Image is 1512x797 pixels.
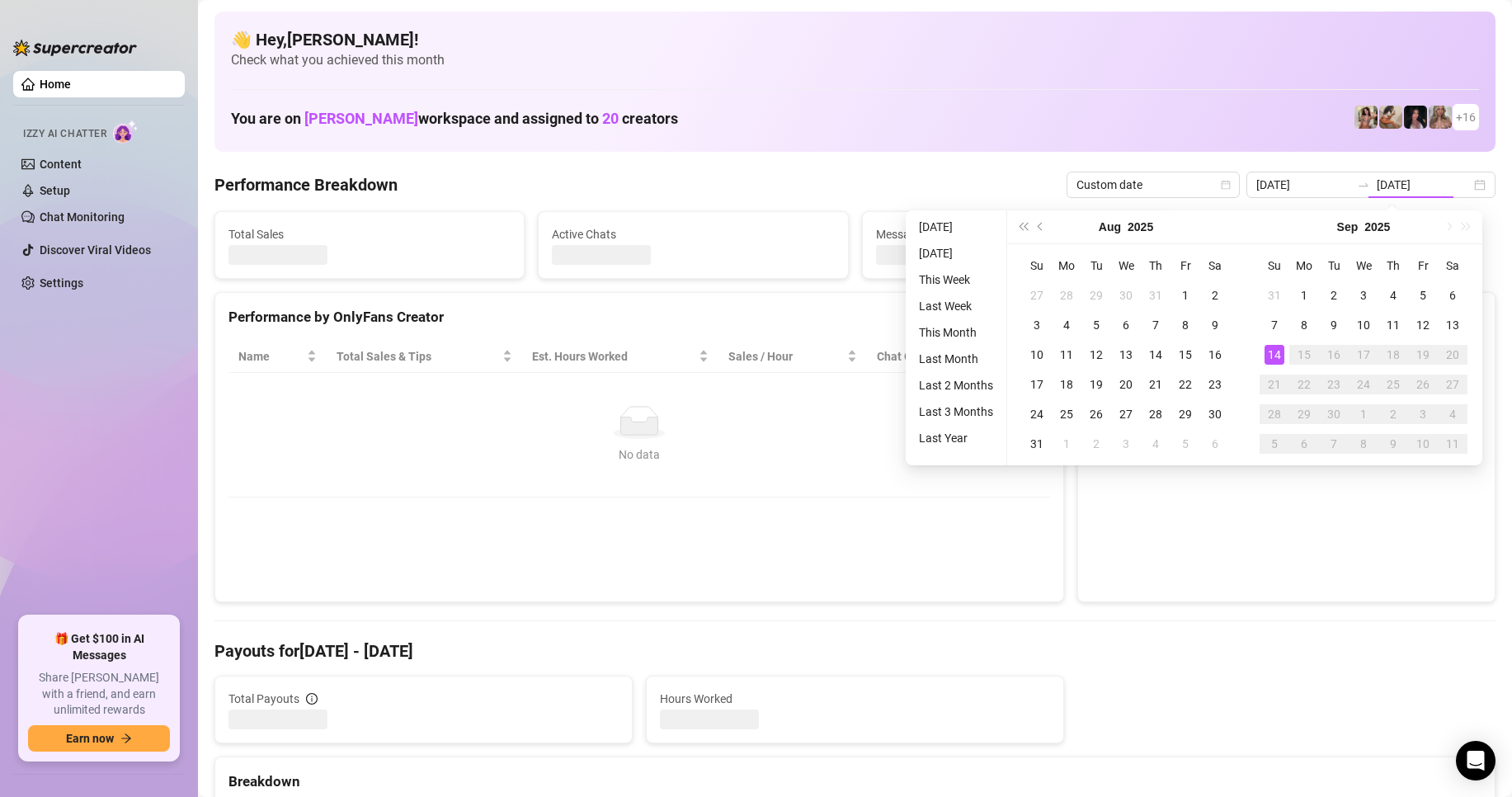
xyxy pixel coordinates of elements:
th: Total Sales & Tips [327,341,522,373]
div: Breakdown [228,771,1481,793]
span: Name [238,347,304,365]
img: Kayla (@kaylathaylababy) [1379,106,1402,129]
span: Sales / Hour [728,347,844,365]
th: Chat Conversion [867,341,1050,373]
div: Performance by OnlyFans Creator [228,306,1050,328]
span: info-circle [306,693,318,705]
img: logo-BBDzfeDw.svg [13,40,137,56]
h4: 👋 Hey, [PERSON_NAME] ! [231,28,1479,51]
h4: Payouts for [DATE] - [DATE] [214,639,1496,663]
span: Active Chats [552,225,834,243]
div: No data [245,446,1034,464]
span: Total Payouts [228,690,299,708]
img: Kenzie (@dmaxkenz) [1429,106,1452,129]
th: Name [228,341,327,373]
a: Discover Viral Videos [40,243,151,257]
span: to [1357,178,1370,191]
span: Total Sales [228,225,511,243]
img: Avry (@avryjennervip) [1354,106,1378,129]
span: Check what you achieved this month [231,51,1479,69]
span: arrow-right [120,733,132,744]
span: calendar [1221,180,1231,190]
a: Content [40,158,82,171]
a: Chat Monitoring [40,210,125,224]
span: [PERSON_NAME] [304,110,418,127]
span: + 16 [1456,108,1476,126]
h1: You are on workspace and assigned to creators [231,110,678,128]
span: Chat Conversion [877,347,1027,365]
a: Setup [40,184,70,197]
button: Earn nowarrow-right [28,725,170,752]
span: Custom date [1076,172,1230,197]
span: Total Sales & Tips [337,347,499,365]
span: Earn now [66,732,114,745]
input: End date [1377,176,1471,194]
span: Share [PERSON_NAME] with a friend, and earn unlimited rewards [28,670,170,719]
a: Home [40,78,71,91]
span: Izzy AI Chatter [23,126,106,142]
span: 20 [602,110,619,127]
span: Messages Sent [876,225,1158,243]
div: Open Intercom Messenger [1456,741,1496,780]
th: Sales / Hour [718,341,867,373]
div: Sales by OnlyFans Creator [1091,306,1481,328]
h4: Performance Breakdown [214,173,398,196]
span: Hours Worked [660,690,1050,708]
img: AI Chatter [113,120,139,144]
span: swap-right [1357,178,1370,191]
input: Start date [1256,176,1350,194]
div: Est. Hours Worked [532,347,695,365]
img: Baby (@babyyyybellaa) [1404,106,1427,129]
a: Settings [40,276,83,290]
span: 🎁 Get $100 in AI Messages [28,631,170,663]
